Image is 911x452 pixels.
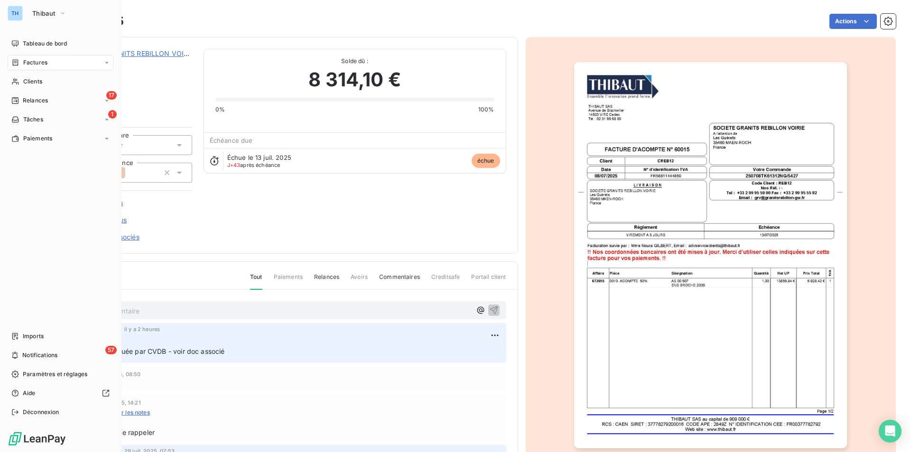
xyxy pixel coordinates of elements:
[308,65,401,94] span: 8 314,10 €
[23,408,59,416] span: Déconnexion
[574,62,847,448] img: invoice_thumbnail
[63,347,225,355] span: relance mail effectuée par CVDB - voir doc associé
[431,273,460,289] span: Creditsafe
[478,105,494,114] span: 100%
[22,351,57,360] span: Notifications
[227,154,291,161] span: Échue le 13 juil. 2025
[8,112,113,127] a: 1Tâches
[227,162,241,168] span: J+43
[23,39,67,48] span: Tableau de bord
[8,131,113,146] a: Paiements
[8,74,113,89] a: Clients
[879,420,902,443] div: Open Intercom Messenger
[32,9,55,17] span: Thibaut
[379,273,420,289] span: Commentaires
[23,96,48,105] span: Relances
[100,408,150,417] span: Masquer les notes
[23,134,52,143] span: Paiements
[124,326,160,332] span: il y a 2 heures
[8,431,66,446] img: Logo LeanPay
[23,332,44,341] span: Imports
[274,273,303,289] span: Paiements
[215,57,494,65] span: Solde dû :
[471,273,506,289] span: Portail client
[23,58,47,67] span: Factures
[8,329,113,344] a: Imports
[8,386,113,401] a: Aide
[472,154,500,168] span: échue
[210,137,253,144] span: Échéance due
[8,55,113,70] a: Factures
[227,162,280,168] span: après échéance
[8,367,113,382] a: Paramètres et réglages
[8,93,113,108] a: 17Relances
[23,77,42,86] span: Clients
[8,36,113,51] a: Tableau de bord
[215,105,225,114] span: 0%
[23,370,87,378] span: Paramètres et réglages
[106,91,117,100] span: 17
[74,49,194,57] a: SOCIETE GRANITS REBILLON VOIRIE
[105,346,117,354] span: 57
[250,273,262,290] span: Tout
[23,389,36,397] span: Aide
[829,14,877,29] button: Actions
[351,273,368,289] span: Avoirs
[8,6,23,21] div: TH
[61,427,502,437] span: La comptable va me rappeler
[74,60,192,68] span: CREB12
[61,419,502,427] span: Notes :
[314,273,339,289] span: Relances
[108,110,117,119] span: 1
[23,115,43,124] span: Tâches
